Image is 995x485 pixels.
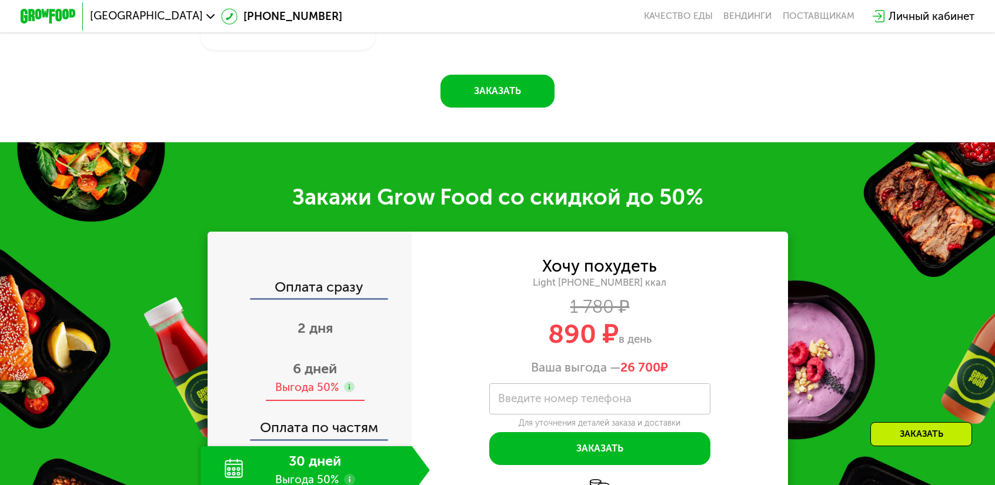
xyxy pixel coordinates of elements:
[412,276,787,289] div: Light [PHONE_NUMBER] ккал
[412,360,787,375] div: Ваша выгода —
[209,407,412,439] div: Оплата по частям
[298,320,333,336] span: 2 дня
[440,75,555,108] button: Заказать
[542,259,657,274] div: Хочу похудеть
[783,11,854,22] div: поставщикам
[620,360,660,374] span: 26 700
[498,395,632,403] label: Введите номер телефона
[723,11,772,22] a: Вендинги
[209,280,412,299] div: Оплата сразу
[293,360,337,377] span: 6 дней
[548,318,619,350] span: 890 ₽
[620,360,668,375] span: ₽
[644,11,713,22] a: Качество еды
[90,11,203,22] span: [GEOGRAPHIC_DATA]
[275,380,339,395] div: Выгода 50%
[489,432,710,465] button: Заказать
[489,418,710,429] div: Для уточнения деталей заказа и доставки
[221,8,342,25] a: [PHONE_NUMBER]
[619,332,652,346] span: в день
[870,422,972,446] div: Заказать
[889,8,974,25] div: Личный кабинет
[412,299,787,315] div: 1 780 ₽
